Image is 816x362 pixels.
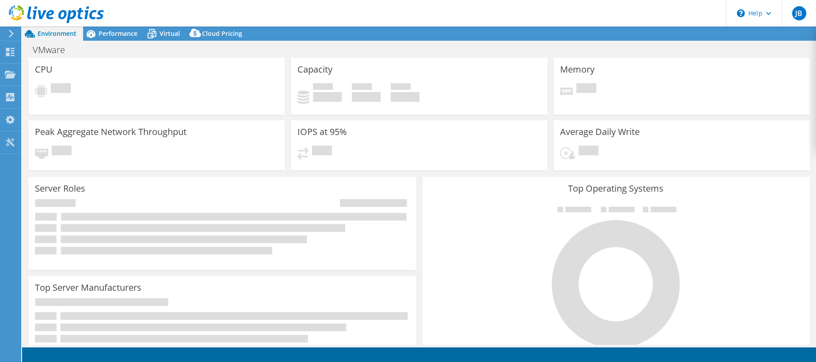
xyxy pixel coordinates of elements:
h3: CPU [35,65,53,74]
h3: Top Operating Systems [429,184,803,193]
span: Performance [99,29,137,38]
span: Virtual [160,29,180,38]
span: JB [792,6,806,20]
span: Pending [576,83,596,95]
span: Pending [579,146,599,158]
span: Pending [52,146,72,158]
svg: \n [737,9,745,17]
h3: IOPS at 95% [297,127,347,137]
h4: 0 GiB [352,92,381,102]
h3: Capacity [297,65,332,74]
span: Pending [51,83,71,95]
span: Used [313,83,333,92]
h3: Top Server Manufacturers [35,283,141,293]
h3: Server Roles [35,184,85,193]
h1: VMware [29,45,79,55]
h3: Peak Aggregate Network Throughput [35,127,187,137]
h4: 0 GiB [313,92,342,102]
span: Free [352,83,372,92]
h3: Memory [560,65,595,74]
span: Pending [312,146,332,158]
h4: 0 GiB [391,92,419,102]
h3: Average Daily Write [560,127,640,137]
span: Environment [38,29,76,38]
span: Total [391,83,411,92]
span: Cloud Pricing [202,29,242,38]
